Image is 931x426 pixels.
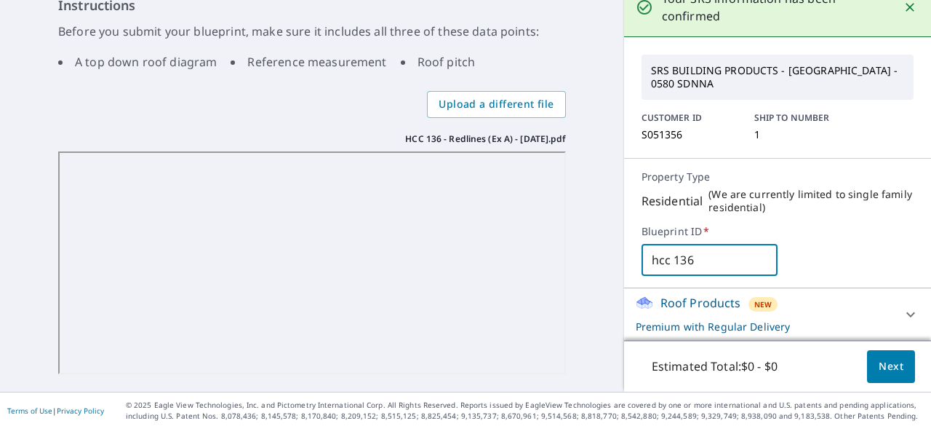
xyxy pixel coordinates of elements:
p: Residential [642,192,703,210]
p: | [7,406,104,415]
span: Upload a different file [439,95,554,114]
p: Roof Products [660,294,741,312]
li: Reference measurement [231,53,386,71]
p: SHIP TO NUMBER [754,111,850,125]
p: 1 [754,129,850,141]
label: Upload a different file [427,91,565,118]
p: © 2025 Eagle View Technologies, Inc. and Pictometry International Corp. All Rights Reserved. Repo... [126,400,924,422]
p: HCC 136 - Redlines (Ex A) - [DATE].pdf [405,133,565,146]
li: A top down roof diagram [58,53,217,71]
p: ( We are currently limited to single family residential ) [708,188,914,214]
a: Terms of Use [7,406,52,416]
iframe: HCC 136 - Redlines (Ex A) - 4.8.25.pdf [58,151,566,374]
label: Blueprint ID [642,225,914,238]
p: Property Type [642,170,914,184]
li: Roof pitch [401,53,476,71]
p: Premium with Regular Delivery [636,319,893,334]
div: Roof ProductsNewPremium with Regular Delivery [636,294,919,334]
a: Privacy Policy [57,406,104,416]
p: Before you submit your blueprint, make sure it includes all three of these data points: [58,23,566,40]
p: S051356 [642,129,737,141]
p: CUSTOMER ID [642,111,737,125]
span: Next [879,358,903,376]
span: New [754,299,772,310]
button: Next [867,350,915,383]
p: SRS BUILDING PRODUCTS - [GEOGRAPHIC_DATA] - 0580 SDNNA [645,58,910,96]
p: Estimated Total: $0 - $0 [640,350,789,382]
